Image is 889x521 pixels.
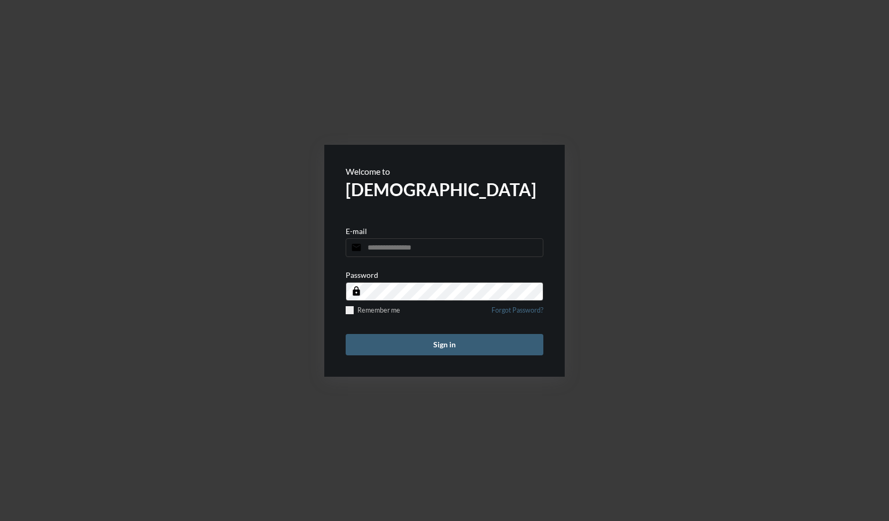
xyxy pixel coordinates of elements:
a: Forgot Password? [492,306,543,321]
button: Sign in [346,334,543,355]
p: Welcome to [346,166,543,176]
p: Password [346,270,378,279]
label: Remember me [346,306,400,314]
p: E-mail [346,227,367,236]
h2: [DEMOGRAPHIC_DATA] [346,179,543,200]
